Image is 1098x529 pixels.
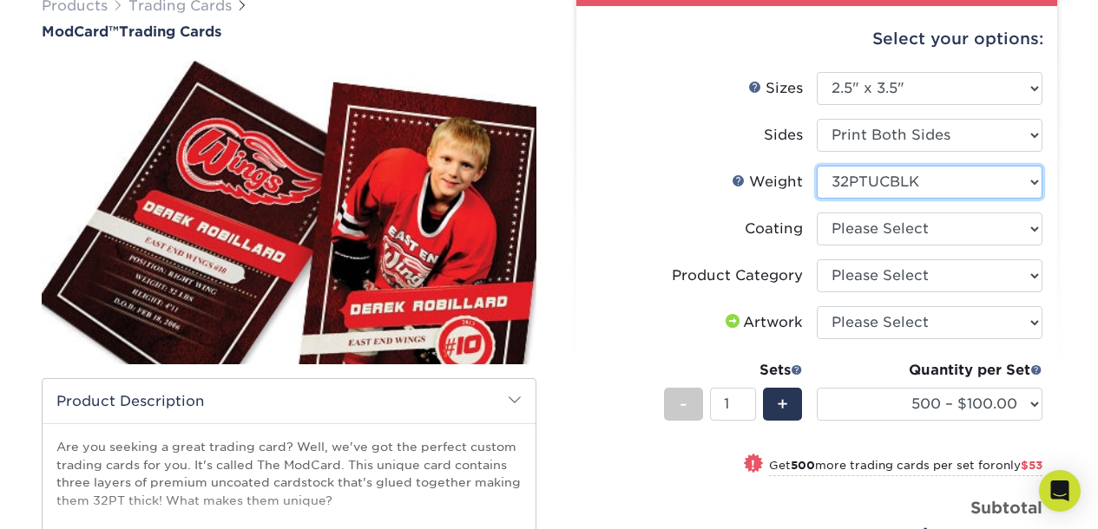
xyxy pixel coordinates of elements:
[791,459,815,472] strong: 500
[748,78,803,99] div: Sizes
[672,265,803,286] div: Product Category
[745,219,803,239] div: Coating
[732,172,803,193] div: Weight
[764,125,803,146] div: Sides
[769,459,1042,476] small: Get more trading cards per set for
[42,23,119,40] span: ModCard™
[664,360,803,381] div: Sets
[42,23,536,40] a: ModCard™Trading Cards
[996,459,1042,472] span: only
[751,455,755,473] span: !
[722,312,803,333] div: Artwork
[777,391,788,417] span: +
[680,391,687,417] span: -
[970,498,1042,517] strong: Subtotal
[1039,470,1081,512] div: Open Intercom Messenger
[590,6,1043,72] div: Select your options:
[42,42,536,383] img: ModCard™ 01
[817,360,1042,381] div: Quantity per Set
[1021,459,1042,472] span: $53
[43,379,536,423] h2: Product Description
[42,23,536,40] h1: Trading Cards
